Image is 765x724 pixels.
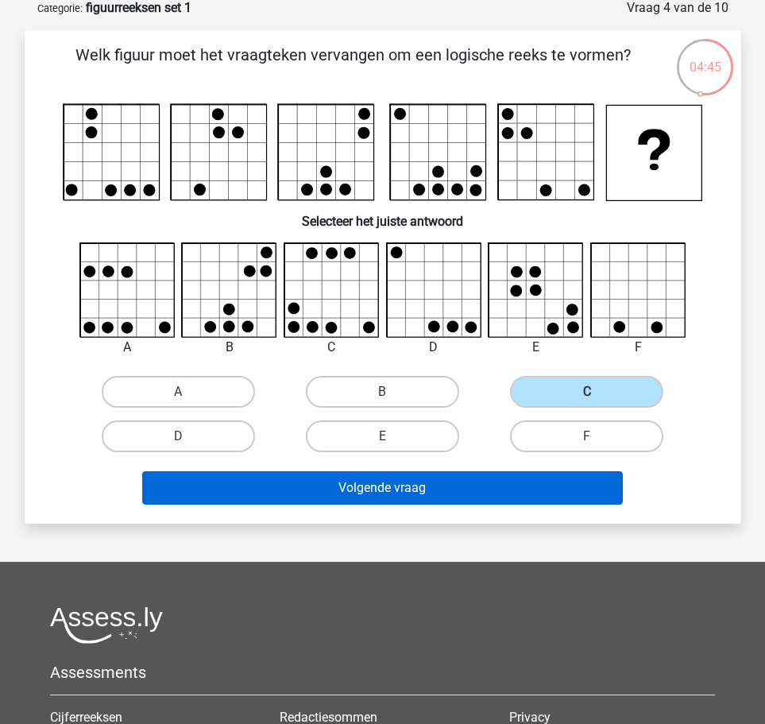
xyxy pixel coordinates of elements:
div: B [169,338,289,357]
h5: Assessments [50,663,715,682]
div: C [272,338,392,357]
small: Categorie: [37,2,83,14]
img: Assessly logo [50,606,163,644]
label: D [102,420,255,452]
div: F [578,338,698,357]
button: Volgende vraag [142,471,623,505]
h6: Selecteer het juiste antwoord [50,201,716,229]
div: 04:45 [675,37,735,77]
label: C [510,376,663,408]
label: E [306,420,459,452]
label: F [510,420,663,452]
p: Welk figuur moet het vraagteken vervangen om een logische reeks te vormen? [50,43,656,91]
label: A [102,376,255,408]
div: D [374,338,494,357]
label: B [306,376,459,408]
div: E [476,338,596,357]
div: A [68,338,187,357]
